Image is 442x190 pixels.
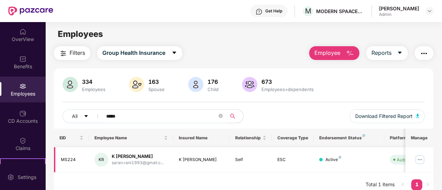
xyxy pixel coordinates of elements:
div: 176 [206,78,220,85]
div: Settings [16,174,38,181]
div: Child [206,87,220,92]
span: Employee Name [94,135,163,141]
button: search [226,109,243,123]
img: svg+xml;base64,PHN2ZyB4bWxucz0iaHR0cDovL3d3dy53My5vcmcvMjAwMC9zdmciIHdpZHRoPSI4IiBoZWlnaHQ9IjgiIH... [339,156,341,159]
button: Filters [54,46,90,60]
button: Reportscaret-down [366,46,408,60]
div: saran.rani1993@gmail.c... [112,160,164,166]
th: Manage [405,129,433,147]
img: svg+xml;base64,PHN2ZyBpZD0iQ0RfQWNjb3VudHMiIGRhdGEtbmFtZT0iQ0QgQWNjb3VudHMiIHhtbG5zPSJodHRwOi8vd3... [19,110,26,117]
th: Relationship [230,129,272,147]
span: Filters [70,49,85,57]
img: manageButton [414,154,425,165]
div: KR [94,153,108,167]
img: svg+xml;base64,PHN2ZyB4bWxucz0iaHR0cDovL3d3dy53My5vcmcvMjAwMC9zdmciIHhtbG5zOnhsaW5rPSJodHRwOi8vd3... [188,77,203,92]
div: [PERSON_NAME] [379,5,419,12]
span: close-circle [219,113,223,120]
img: svg+xml;base64,PHN2ZyBpZD0iQmVuZWZpdHMiIHhtbG5zPSJodHRwOi8vd3d3LnczLm9yZy8yMDAwL3N2ZyIgd2lkdGg9Ij... [19,56,26,62]
div: Auto Verified [397,156,424,163]
img: svg+xml;base64,PHN2ZyBpZD0iU2V0dGluZy0yMHgyMCIgeG1sbnM9Imh0dHA6Ly93d3cudzMub3JnLzIwMDAvc3ZnIiB3aW... [7,174,14,181]
div: Get Help [265,8,282,14]
span: Download Filtered Report [355,112,413,120]
img: svg+xml;base64,PHN2ZyB4bWxucz0iaHR0cDovL3d3dy53My5vcmcvMjAwMC9zdmciIHdpZHRoPSIyNCIgaGVpZ2h0PSIyNC... [59,49,67,58]
img: svg+xml;base64,PHN2ZyBpZD0iRW1wbG95ZWVzIiB4bWxucz0iaHR0cDovL3d3dy53My5vcmcvMjAwMC9zdmciIHdpZHRoPS... [19,83,26,90]
img: svg+xml;base64,PHN2ZyBpZD0iRHJvcGRvd24tMzJ4MzIiIHhtbG5zPSJodHRwOi8vd3d3LnczLm9yZy8yMDAwL3N2ZyIgd2... [427,8,432,14]
img: svg+xml;base64,PHN2ZyBpZD0iQ2xhaW0iIHhtbG5zPSJodHRwOi8vd3d3LnczLm9yZy8yMDAwL3N2ZyIgd2lkdGg9IjIwIi... [19,137,26,144]
span: right [426,182,430,187]
div: Self [235,157,266,163]
div: Platform Status [390,135,428,141]
div: Spouse [147,87,166,92]
img: New Pazcare Logo [8,7,53,16]
th: Insured Name [173,129,230,147]
div: Active [325,157,341,163]
th: Coverage Type [272,129,314,147]
a: 1 [411,179,422,190]
img: svg+xml;base64,PHN2ZyB4bWxucz0iaHR0cDovL3d3dy53My5vcmcvMjAwMC9zdmciIHdpZHRoPSIyNCIgaGVpZ2h0PSIyNC... [420,49,428,58]
span: close-circle [219,114,223,118]
div: Employees+dependents [260,87,315,92]
span: EID [59,135,79,141]
div: MODERN SPAACES VENTURES [316,8,365,14]
span: caret-down [172,50,177,56]
span: caret-down [397,50,403,56]
div: 163 [147,78,166,85]
span: Reports [371,49,392,57]
span: caret-down [84,114,89,119]
img: svg+xml;base64,PHN2ZyBpZD0iSG9tZSIgeG1sbnM9Imh0dHA6Ly93d3cudzMub3JnLzIwMDAvc3ZnIiB3aWR0aD0iMjAiIG... [19,28,26,35]
img: svg+xml;base64,PHN2ZyB4bWxucz0iaHR0cDovL3d3dy53My5vcmcvMjAwMC9zdmciIHhtbG5zOnhsaW5rPSJodHRwOi8vd3... [129,77,144,92]
span: Group Health Insurance [102,49,165,57]
button: Group Health Insurancecaret-down [97,46,182,60]
img: svg+xml;base64,PHN2ZyB4bWxucz0iaHR0cDovL3d3dy53My5vcmcvMjAwMC9zdmciIHdpZHRoPSI4IiBoZWlnaHQ9IjgiIH... [362,134,365,137]
div: 334 [81,78,107,85]
div: K [PERSON_NAME] [112,153,164,160]
button: Allcaret-down [63,109,105,123]
span: left [401,182,405,187]
span: All [72,112,77,120]
img: svg+xml;base64,PHN2ZyBpZD0iSGVscC0zMngzMiIgeG1sbnM9Imh0dHA6Ly93d3cudzMub3JnLzIwMDAvc3ZnIiB3aWR0aD... [256,8,263,15]
div: MS224 [61,157,84,163]
span: Relationship [235,135,261,141]
th: EID [54,129,89,147]
img: svg+xml;base64,PHN2ZyB4bWxucz0iaHR0cDovL3d3dy53My5vcmcvMjAwMC9zdmciIHhtbG5zOnhsaW5rPSJodHRwOi8vd3... [242,77,257,92]
div: K [PERSON_NAME] [179,157,224,163]
div: Endorsement Status [319,135,378,141]
div: 673 [260,78,315,85]
div: ESC [277,157,309,163]
div: Admin [379,12,419,17]
span: M [305,7,311,15]
div: Employees [81,87,107,92]
img: svg+xml;base64,PHN2ZyB4bWxucz0iaHR0cDovL3d3dy53My5vcmcvMjAwMC9zdmciIHhtbG5zOnhsaW5rPSJodHRwOi8vd3... [63,77,78,92]
span: Employees [58,29,103,39]
img: svg+xml;base64,PHN2ZyB4bWxucz0iaHR0cDovL3d3dy53My5vcmcvMjAwMC9zdmciIHhtbG5zOnhsaW5rPSJodHRwOi8vd3... [416,114,420,118]
span: Employee [314,49,340,57]
th: Employee Name [89,129,173,147]
button: Employee [309,46,359,60]
span: search [226,113,240,119]
button: Download Filtered Report [350,109,425,123]
img: svg+xml;base64,PHN2ZyB4bWxucz0iaHR0cDovL3d3dy53My5vcmcvMjAwMC9zdmciIHhtbG5zOnhsaW5rPSJodHRwOi8vd3... [346,49,354,58]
